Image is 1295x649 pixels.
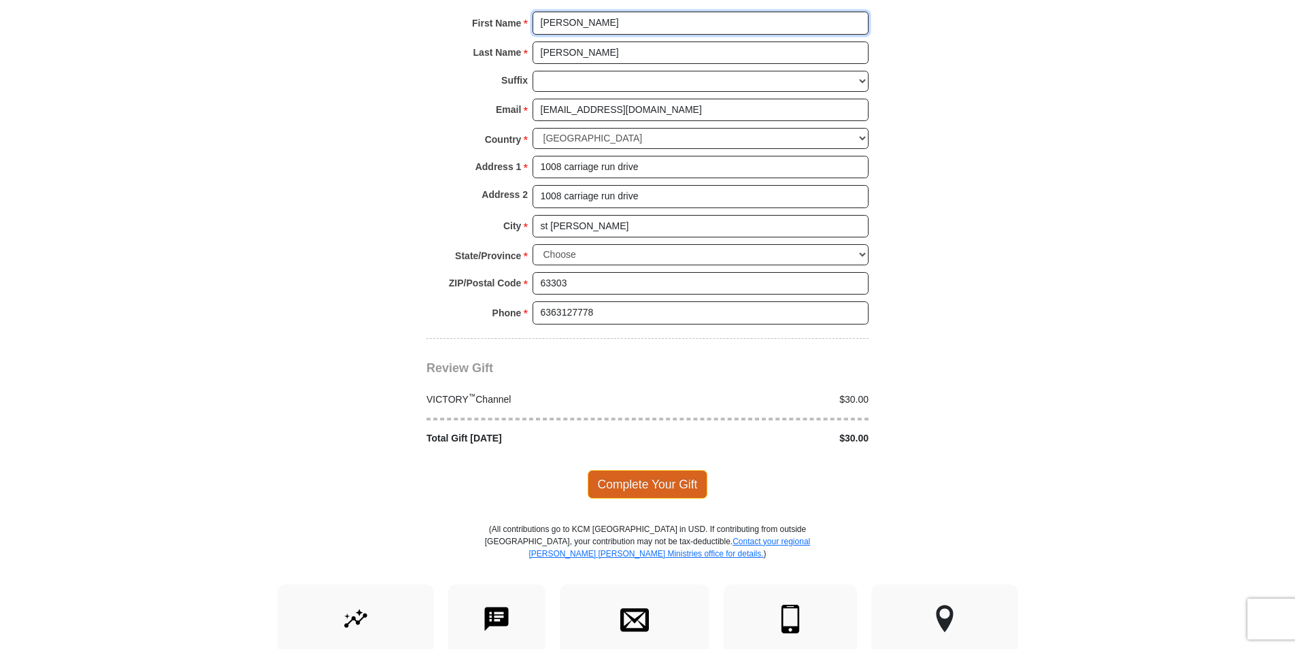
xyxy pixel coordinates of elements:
strong: Last Name [473,43,522,62]
div: Total Gift [DATE] [420,431,648,446]
img: other-region [935,605,954,633]
strong: City [503,216,521,235]
strong: Phone [492,303,522,322]
strong: Address 2 [482,185,528,204]
a: Contact your regional [PERSON_NAME] [PERSON_NAME] Ministries office for details. [528,537,810,559]
img: text-to-give.svg [482,605,511,633]
strong: Email [496,100,521,119]
div: VICTORY Channel [420,393,648,407]
span: Review Gift [426,361,493,375]
img: give-by-stock.svg [341,605,370,633]
img: mobile.svg [776,605,805,633]
strong: First Name [472,14,521,33]
strong: Country [485,130,522,149]
strong: ZIP/Postal Code [449,273,522,293]
div: $30.00 [647,393,876,407]
p: (All contributions go to KCM [GEOGRAPHIC_DATA] in USD. If contributing from outside [GEOGRAPHIC_D... [484,523,811,584]
div: $30.00 [647,431,876,446]
span: Complete Your Gift [588,470,708,499]
img: envelope.svg [620,605,649,633]
strong: Suffix [501,71,528,90]
sup: ™ [469,392,476,400]
strong: Address 1 [475,157,522,176]
strong: State/Province [455,246,521,265]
